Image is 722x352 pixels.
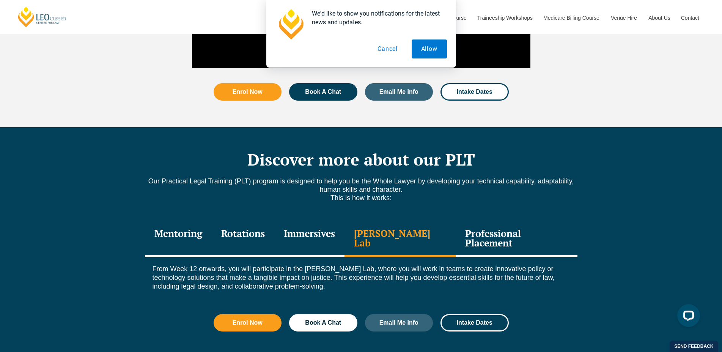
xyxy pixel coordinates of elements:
a: Book A Chat [289,83,357,101]
div: Professional Placement [456,221,577,257]
p: From Week 12 onwards, you will participate in the [PERSON_NAME] Lab, where you will work in teams... [153,265,570,291]
a: Email Me Info [365,314,433,331]
span: Enrol Now [233,89,263,95]
span: Email Me Info [379,89,418,95]
img: notification icon [275,9,306,39]
a: Enrol Now [214,314,282,331]
span: Intake Dates [457,89,492,95]
div: Immersives [274,221,344,257]
button: Allow [412,39,447,58]
a: Intake Dates [440,83,509,101]
button: Cancel [368,39,407,58]
div: We'd like to show you notifications for the latest news and updates. [306,9,447,27]
span: Book A Chat [305,320,341,326]
a: Book A Chat [289,314,357,331]
div: Rotations [212,221,274,257]
div: Mentoring [145,221,212,257]
a: Enrol Now [214,83,282,101]
span: Intake Dates [457,320,492,326]
iframe: LiveChat chat widget [671,301,703,333]
span: Enrol Now [233,320,263,326]
a: Intake Dates [440,314,509,331]
p: Our Practical Legal Training (PLT) program is designed to help you be the Whole Lawyer by develop... [145,177,577,202]
span: Email Me Info [379,320,418,326]
span: Book A Chat [305,89,341,95]
a: Email Me Info [365,83,433,101]
h2: Discover more about our PLT [145,150,577,169]
div: [PERSON_NAME] Lab [344,221,456,257]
